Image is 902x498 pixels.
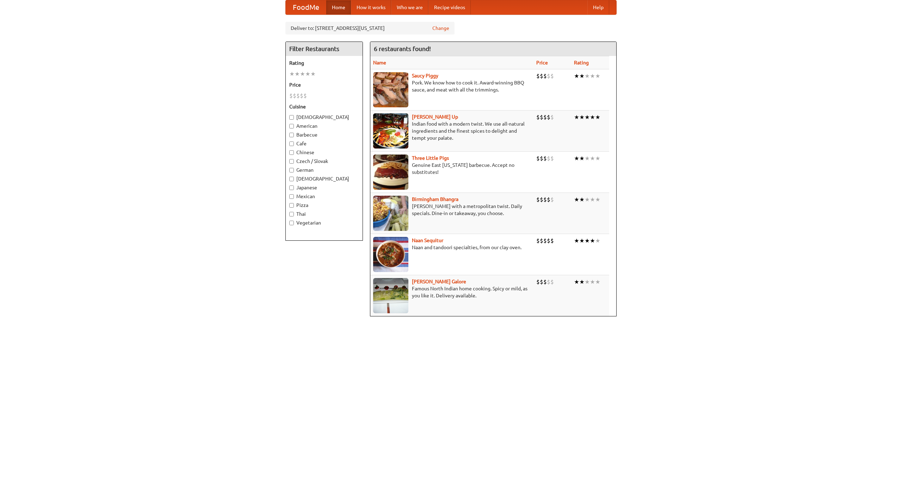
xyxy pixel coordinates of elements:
[595,113,600,121] li: ★
[574,72,579,80] li: ★
[289,141,294,146] input: Cafe
[373,285,531,299] p: Famous North Indian home cooking. Spicy or mild, as you like it. Delivery available.
[289,158,359,165] label: Czech / Slovak
[590,155,595,162] li: ★
[574,196,579,203] li: ★
[543,72,547,80] li: $
[585,72,590,80] li: ★
[293,92,296,100] li: $
[373,237,408,272] img: naansequitur.jpg
[289,168,294,172] input: German
[574,155,579,162] li: ★
[590,72,595,80] li: ★
[289,92,293,100] li: $
[289,131,359,138] label: Barbecue
[585,155,590,162] li: ★
[543,155,547,162] li: $
[543,278,547,286] li: $
[373,72,408,107] img: saucy.jpg
[289,203,294,208] input: Pizza
[590,113,595,121] li: ★
[373,113,408,149] img: curryup.jpg
[536,113,540,121] li: $
[351,0,391,14] a: How it works
[373,203,531,217] p: [PERSON_NAME] with a metropolitan twist. Daily specials. Dine-in or takeaway, you choose.
[432,25,449,32] a: Change
[547,196,550,203] li: $
[585,196,590,203] li: ★
[289,81,359,88] h5: Price
[574,278,579,286] li: ★
[373,60,386,65] a: Name
[412,279,466,284] a: [PERSON_NAME] Galore
[303,92,307,100] li: $
[412,73,438,78] a: Saucy Piggy
[540,196,543,203] li: $
[373,155,408,190] img: littlepigs.jpg
[595,278,600,286] li: ★
[373,196,408,231] img: bhangra.jpg
[289,114,359,121] label: [DEMOGRAPHIC_DATA]
[412,114,458,120] a: [PERSON_NAME] Up
[289,150,294,155] input: Chinese
[579,113,585,121] li: ★
[289,133,294,137] input: Barbecue
[289,149,359,156] label: Chinese
[585,237,590,245] li: ★
[579,155,585,162] li: ★
[590,237,595,245] li: ★
[289,202,359,209] label: Pizza
[550,196,554,203] li: $
[289,175,359,182] label: [DEMOGRAPHIC_DATA]
[296,92,300,100] li: $
[536,155,540,162] li: $
[550,155,554,162] li: $
[289,115,294,120] input: [DEMOGRAPHIC_DATA]
[543,237,547,245] li: $
[373,162,531,176] p: Genuine East [US_STATE] barbecue. Accept no substitutes!
[579,278,585,286] li: ★
[300,92,303,100] li: $
[536,72,540,80] li: $
[595,72,600,80] li: ★
[595,196,600,203] li: ★
[289,166,359,174] label: German
[289,70,295,78] li: ★
[536,278,540,286] li: $
[305,70,310,78] li: ★
[300,70,305,78] li: ★
[585,278,590,286] li: ★
[574,60,589,65] a: Rating
[286,0,326,14] a: FoodMe
[540,155,543,162] li: $
[310,70,316,78] li: ★
[412,155,449,161] b: Three Little Pigs
[550,113,554,121] li: $
[289,210,359,218] label: Thai
[550,72,554,80] li: $
[412,196,458,202] a: Birmingham Bhangra
[289,212,294,216] input: Thai
[289,193,359,200] label: Mexican
[412,238,443,243] a: Naan Sequitur
[550,237,554,245] li: $
[550,278,554,286] li: $
[543,113,547,121] li: $
[373,244,531,251] p: Naan and tandoori specialties, from our clay oven.
[540,72,543,80] li: $
[540,113,543,121] li: $
[285,22,455,34] div: Deliver to: [STREET_ADDRESS][US_STATE]
[289,221,294,225] input: Vegetarian
[289,177,294,181] input: [DEMOGRAPHIC_DATA]
[373,79,531,93] p: Pork. We know how to cook it. Award-winning BBQ sauce, and meat with all the trimmings.
[536,60,548,65] a: Price
[289,122,359,130] label: American
[289,219,359,226] label: Vegetarian
[579,196,585,203] li: ★
[587,0,609,14] a: Help
[326,0,351,14] a: Home
[579,237,585,245] li: ★
[289,184,359,191] label: Japanese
